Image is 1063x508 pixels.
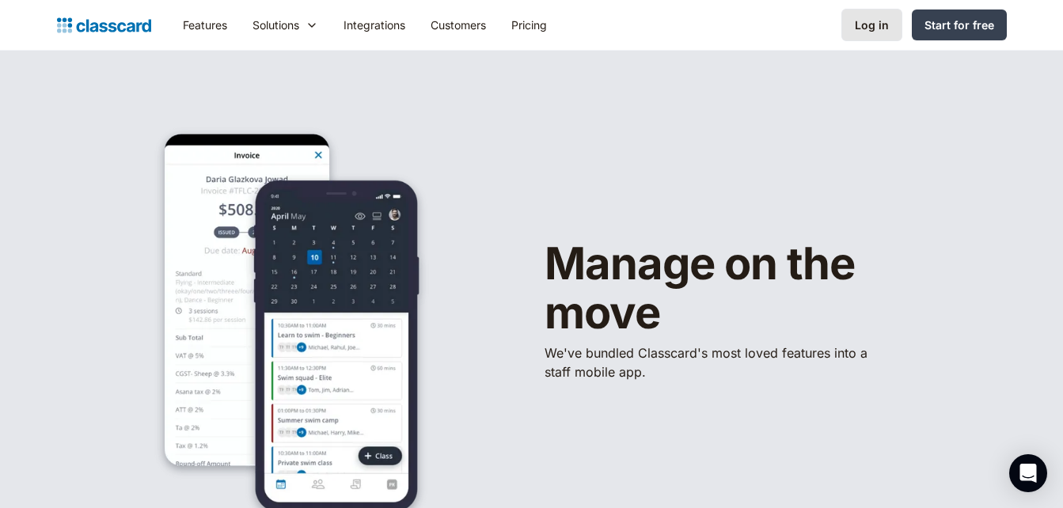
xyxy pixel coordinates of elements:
a: home [57,14,151,36]
a: Customers [418,7,499,43]
div: Open Intercom Messenger [1009,454,1047,492]
div: Solutions [252,17,299,33]
p: We've bundled ​Classcard's most loved features into a staff mobile app. [545,343,877,381]
h1: Manage on the move [545,240,956,337]
div: Log in [855,17,889,33]
a: Start for free [912,9,1007,40]
a: Features [170,7,240,43]
div: Start for free [924,17,994,33]
a: Pricing [499,7,560,43]
div: Solutions [240,7,331,43]
a: Log in [841,9,902,41]
a: Integrations [331,7,418,43]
